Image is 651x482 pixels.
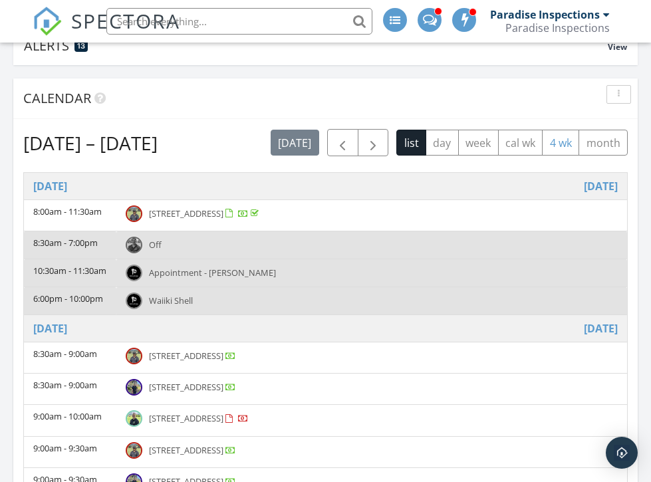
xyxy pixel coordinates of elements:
[542,130,579,156] button: 4 wk
[23,89,91,107] span: Calendar
[490,8,600,21] div: Paradise Inspections
[33,18,180,46] a: SPECTORA
[584,320,618,336] a: Go to September 29, 2025
[24,259,116,287] td: 10:30am - 11:30am
[458,130,499,156] button: week
[126,205,142,222] img: img_1984.jpeg
[24,405,116,436] td: 9:00am - 10:00am
[126,293,142,309] img: gold_on_black_bg_square.jpeg
[23,130,158,156] h2: [DATE] – [DATE]
[149,239,162,251] span: Off
[149,412,223,424] span: [STREET_ADDRESS]
[126,348,142,364] img: img_1984.jpeg
[358,129,389,156] button: Next
[149,295,193,306] span: Waiiki Shell
[24,436,116,467] td: 9:00am - 9:30am
[149,267,276,279] span: Appointment - [PERSON_NAME]
[24,199,116,231] td: 8:00am - 11:30am
[71,7,180,35] span: SPECTORA
[584,178,618,194] a: Go to September 27, 2025
[498,130,543,156] button: cal wk
[24,231,116,259] td: 8:30am - 7:00pm
[24,374,116,405] td: 8:30am - 9:00am
[149,207,261,219] a: [STREET_ADDRESS]
[579,130,628,156] button: month
[24,315,627,342] th: Go to September 29, 2025
[149,444,223,456] span: [STREET_ADDRESS]
[33,7,62,36] img: The Best Home Inspection Software - Spectora
[149,350,236,362] a: [STREET_ADDRESS]
[327,129,358,156] button: Previous
[126,265,142,281] img: gold_on_black_bg_square.jpeg
[24,287,116,315] td: 6:00pm - 10:00pm
[396,130,426,156] button: list
[126,442,142,459] img: img_1984.jpeg
[606,437,638,469] div: Open Intercom Messenger
[149,444,236,456] a: [STREET_ADDRESS]
[24,342,116,374] td: 8:30am - 9:00am
[426,130,459,156] button: day
[106,8,372,35] input: Search everything...
[24,173,627,200] th: Go to September 27, 2025
[33,320,67,336] a: Go to September 29, 2025
[149,381,223,393] span: [STREET_ADDRESS]
[149,207,223,219] span: [STREET_ADDRESS]
[24,37,608,55] div: Alerts
[149,381,236,393] a: [STREET_ADDRESS]
[505,21,610,35] div: Paradise Inspections
[149,350,223,362] span: [STREET_ADDRESS]
[126,379,142,396] img: img_6208.jpeg
[33,178,67,194] a: Go to September 27, 2025
[271,130,319,156] button: [DATE]
[126,410,142,427] img: img_5395.jpeg
[608,41,627,53] span: View
[149,412,249,424] a: [STREET_ADDRESS]
[126,237,142,253] img: d0180cea8ba347a880e9ac022dad87ef.jpeg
